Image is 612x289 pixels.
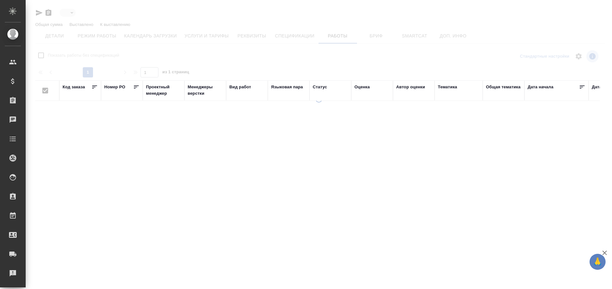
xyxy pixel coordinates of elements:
span: 🙏 [592,255,603,269]
div: Номер PO [104,84,125,90]
div: Оценка [354,84,370,90]
div: Тематика [438,84,457,90]
div: Дата начала [528,84,553,90]
div: Код заказа [63,84,85,90]
button: 🙏 [590,254,606,270]
div: Языковая пара [271,84,303,90]
div: Общая тематика [486,84,521,90]
div: Проектный менеджер [146,84,181,97]
div: Статус [313,84,327,90]
div: Автор оценки [396,84,425,90]
div: Менеджеры верстки [188,84,223,97]
div: Вид работ [229,84,251,90]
